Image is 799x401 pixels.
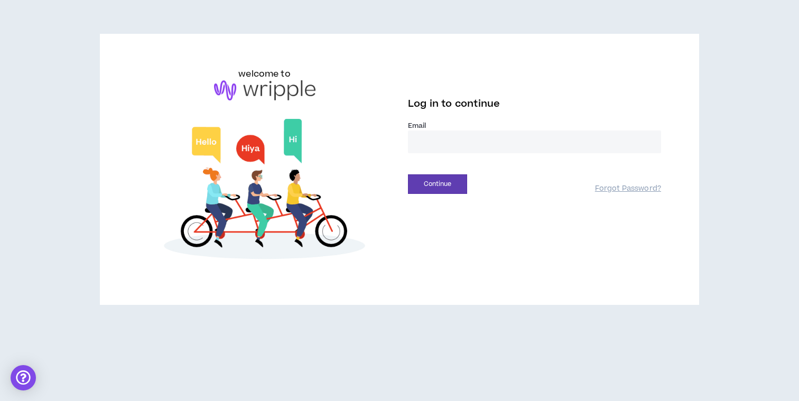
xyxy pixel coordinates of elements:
[408,174,467,194] button: Continue
[214,80,315,100] img: logo-brand.png
[238,68,291,80] h6: welcome to
[138,111,391,271] img: Welcome to Wripple
[408,97,500,110] span: Log in to continue
[11,365,36,390] div: Open Intercom Messenger
[595,184,661,194] a: Forgot Password?
[408,121,661,130] label: Email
